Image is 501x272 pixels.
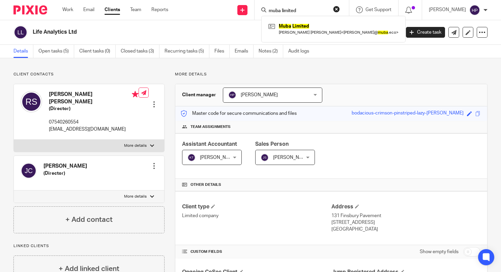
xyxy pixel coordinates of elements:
[65,214,113,225] h4: + Add contact
[13,45,33,58] a: Details
[190,182,221,188] span: Other details
[469,5,480,15] img: svg%3E
[182,203,331,210] h4: Client type
[331,219,480,226] p: [STREET_ADDRESS]
[273,155,310,160] span: [PERSON_NAME]
[175,72,488,77] p: More details
[190,124,231,130] span: Team assignments
[13,72,165,77] p: Client contacts
[228,91,236,99] img: svg%3E
[49,105,139,112] h5: (Director)
[180,110,297,117] p: Master code for secure communications and files
[241,93,278,97] span: [PERSON_NAME]
[182,249,331,254] h4: CUSTOM FIELDS
[406,27,445,38] a: Create task
[331,226,480,233] p: [GEOGRAPHIC_DATA]
[214,45,230,58] a: Files
[365,7,391,12] span: Get Support
[132,91,139,98] i: Primary
[151,6,168,13] a: Reports
[79,45,116,58] a: Client tasks (0)
[331,203,480,210] h4: Address
[235,45,254,58] a: Emails
[13,25,28,39] img: svg%3E
[43,170,87,177] h5: (Director)
[420,248,459,255] label: Show empty fields
[121,45,159,58] a: Closed tasks (3)
[49,91,139,105] h4: [PERSON_NAME] [PERSON_NAME]
[83,6,94,13] a: Email
[200,155,237,160] span: [PERSON_NAME]
[331,212,480,219] p: 131 Finsbury Pavement
[21,91,42,112] img: svg%3E
[33,29,323,36] h2: Life Analytics Ltd
[38,45,74,58] a: Open tasks (5)
[21,163,37,179] img: svg%3E
[43,163,87,170] h4: [PERSON_NAME]
[187,154,196,162] img: svg%3E
[261,154,269,162] img: svg%3E
[130,6,141,13] a: Team
[49,126,139,133] p: [EMAIL_ADDRESS][DOMAIN_NAME]
[259,45,283,58] a: Notes (2)
[105,6,120,13] a: Clients
[352,110,464,117] div: bodacious-crimson-pinstriped-lazy-[PERSON_NAME]
[124,194,147,199] p: More details
[13,5,47,14] img: Pixie
[182,212,331,219] p: Limited company
[13,243,165,249] p: Linked clients
[124,143,147,148] p: More details
[333,6,340,12] button: Clear
[165,45,209,58] a: Recurring tasks (5)
[255,141,289,147] span: Sales Person
[288,45,314,58] a: Audit logs
[49,119,139,126] p: 07540260554
[268,8,329,14] input: Search
[182,92,216,98] h3: Client manager
[429,6,466,13] p: [PERSON_NAME]
[62,6,73,13] a: Work
[182,141,237,147] span: Assistant Accountant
